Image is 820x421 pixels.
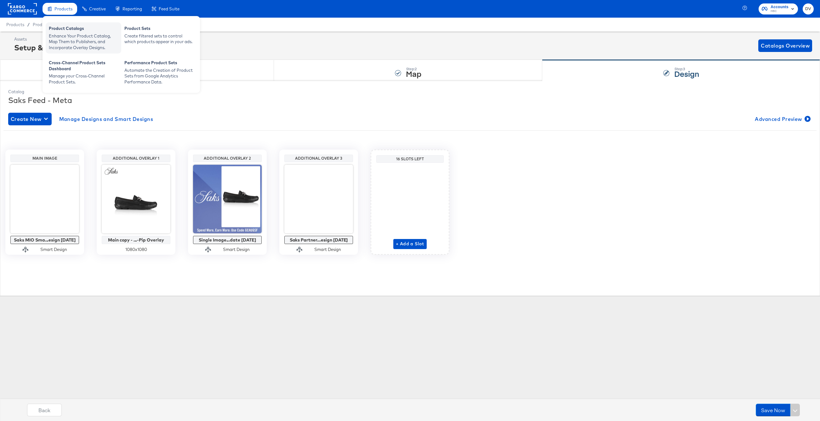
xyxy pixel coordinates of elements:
span: Feed Suite [159,6,179,11]
button: Back [27,404,62,416]
div: Additional Overlay 2 [195,156,260,161]
span: Products [6,22,24,27]
button: + Add a Slot [393,239,427,249]
span: + Add a Slot [396,240,424,248]
span: Accounts [771,4,789,10]
div: Smart Design [40,247,67,253]
a: Product Catalogs [33,22,68,27]
div: Step: 3 [674,67,699,71]
span: HBC [771,9,789,14]
div: Smart Design [314,247,341,253]
div: Setup & Map Catalog [14,42,93,53]
span: DV [805,5,811,13]
strong: Design [674,68,699,79]
div: Main Image [12,156,77,161]
div: Step: 2 [406,67,421,71]
div: 1080 x 1080 [102,247,170,253]
strong: Map [406,68,421,79]
div: Additional Overlay 1 [103,156,169,161]
button: DV [803,3,814,14]
button: Save Now [756,404,790,416]
div: 16 Slots Left [378,156,442,162]
span: Catalogs Overview [761,41,810,50]
div: Saks Feed - Meta [8,95,812,105]
div: Additional Overlay 3 [286,156,351,161]
button: Manage Designs and Smart Designs [57,113,156,125]
span: Creative [89,6,106,11]
span: / [24,22,33,27]
button: Create New [8,113,52,125]
span: Create New [11,115,49,123]
div: Single Image...date [DATE] [195,237,260,242]
span: Products [54,6,72,11]
div: Main copy - ...-Pip Overlay [103,237,169,242]
span: Advanced Preview [755,115,809,123]
button: Advanced Preview [752,113,812,125]
div: Smart Design [223,247,250,253]
button: Catalogs Overview [758,39,812,52]
button: AccountsHBC [759,3,798,14]
div: Saks MIO Sma...esign [DATE] [12,237,77,242]
div: Saks Partner...esign [DATE] [286,237,351,242]
div: Catalog [8,89,812,95]
span: Reporting [122,6,142,11]
span: Manage Designs and Smart Designs [59,115,153,123]
div: Assets [14,36,93,42]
